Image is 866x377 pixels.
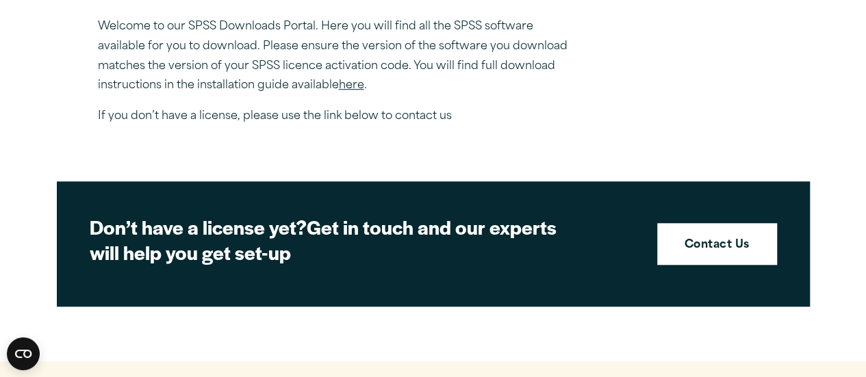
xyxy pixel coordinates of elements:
[7,337,40,370] button: Open CMP widget
[90,214,569,265] h2: Get in touch and our experts will help you get set-up
[657,223,777,265] a: Contact Us
[90,213,307,240] strong: Don’t have a license yet?
[339,80,364,91] a: here
[98,107,577,127] p: If you don’t have a license, please use the link below to contact us
[685,237,750,255] strong: Contact Us
[98,17,577,96] p: Welcome to our SPSS Downloads Portal. Here you will find all the SPSS software available for you ...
